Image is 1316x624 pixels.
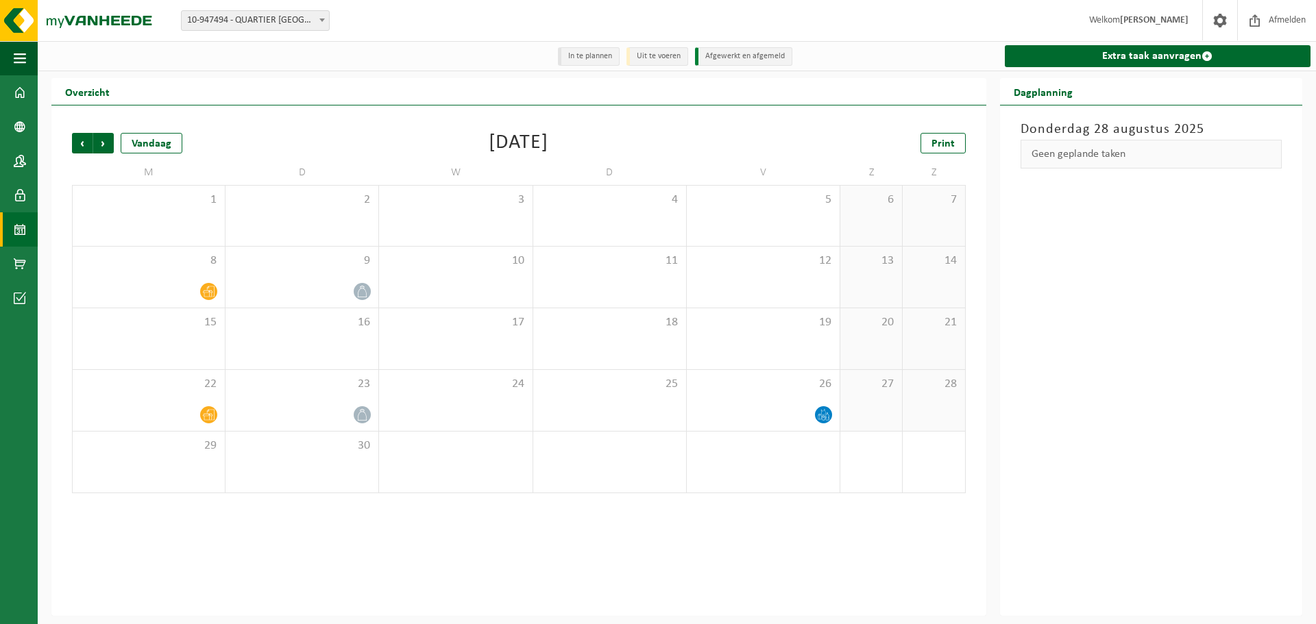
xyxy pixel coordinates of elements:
span: 3 [386,192,525,208]
td: M [72,160,226,185]
span: 23 [232,377,371,392]
span: 9 [232,253,371,269]
span: 16 [232,315,371,330]
span: 22 [80,377,218,392]
span: 2 [232,192,371,208]
span: 8 [80,253,218,269]
span: 28 [910,377,958,392]
span: 10-947494 - QUARTIER NV - EKE [182,11,329,30]
span: 20 [847,315,895,330]
span: 15 [80,315,218,330]
span: 5 [694,192,833,208]
span: 1 [80,192,218,208]
li: Uit te voeren [626,47,688,66]
span: 6 [847,192,895,208]
span: Volgende [93,133,114,153]
span: Print [931,138,955,149]
span: 25 [540,377,679,392]
span: 18 [540,315,679,330]
td: V [687,160,840,185]
span: 10-947494 - QUARTIER NV - EKE [181,10,330,31]
a: Extra taak aanvragen [1005,45,1311,67]
td: Z [903,160,965,185]
span: 29 [80,438,218,453]
span: 4 [540,192,679,208]
td: D [226,160,379,185]
a: Print [921,133,966,153]
span: 27 [847,377,895,392]
h3: Donderdag 28 augustus 2025 [1021,119,1282,140]
li: Afgewerkt en afgemeld [695,47,792,66]
h2: Dagplanning [1000,78,1086,105]
span: 30 [232,438,371,453]
span: 12 [694,253,833,269]
strong: [PERSON_NAME] [1120,15,1189,25]
div: Geen geplande taken [1021,140,1282,169]
span: Vorige [72,133,93,153]
h2: Overzicht [51,78,123,105]
span: 10 [386,253,525,269]
div: [DATE] [489,133,548,153]
div: Vandaag [121,133,182,153]
span: 11 [540,253,679,269]
td: D [533,160,687,185]
li: In te plannen [558,47,620,66]
span: 24 [386,377,525,392]
span: 26 [694,377,833,392]
span: 7 [910,192,958,208]
span: 14 [910,253,958,269]
span: 21 [910,315,958,330]
td: W [379,160,533,185]
span: 13 [847,253,895,269]
span: 17 [386,315,525,330]
span: 19 [694,315,833,330]
td: Z [840,160,903,185]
